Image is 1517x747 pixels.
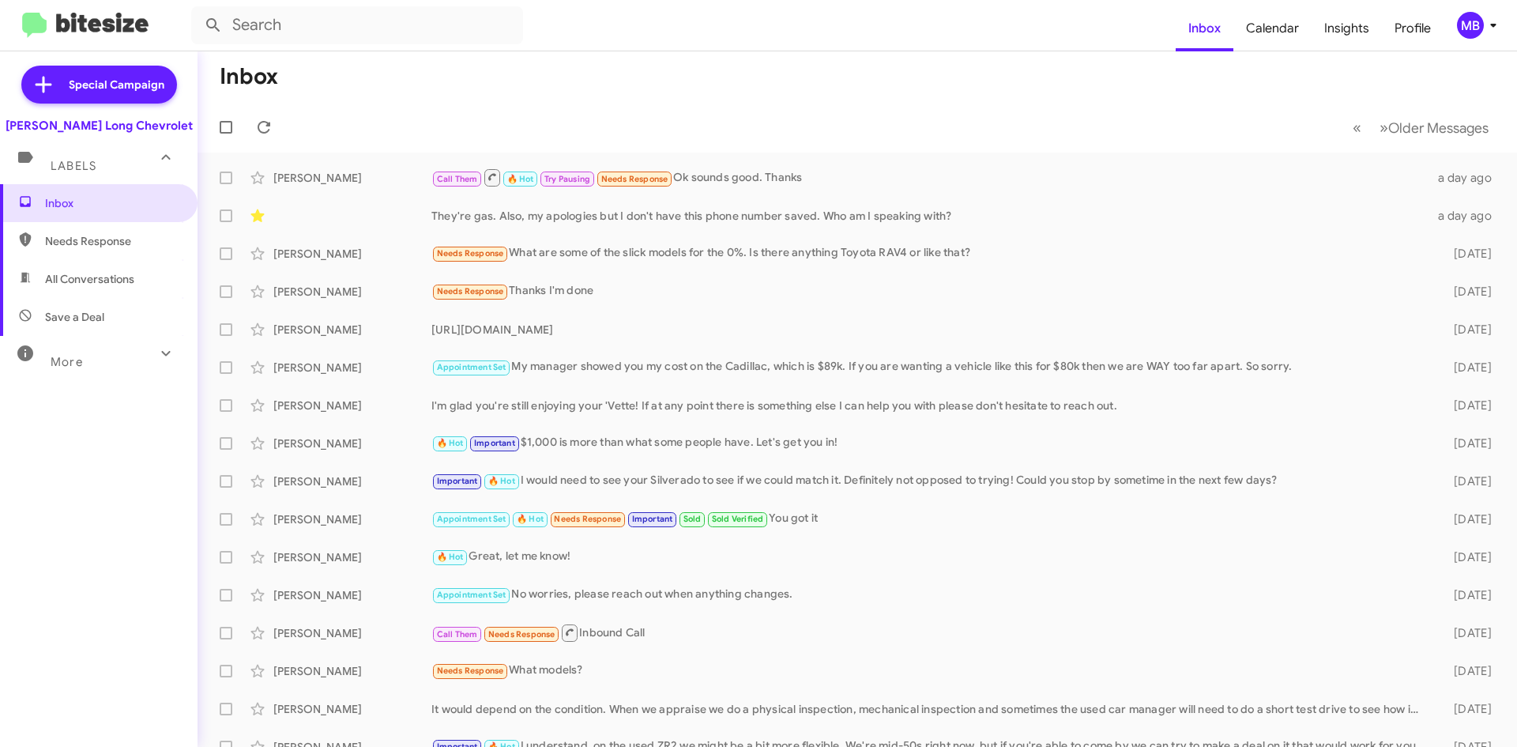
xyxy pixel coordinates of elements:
[437,552,464,562] span: 🔥 Hot
[431,398,1429,413] div: I'm glad you're still enjoying your 'Vette! If at any point there is something else I can help yo...
[1429,473,1504,489] div: [DATE]
[437,286,504,296] span: Needs Response
[1429,549,1504,565] div: [DATE]
[45,233,179,249] span: Needs Response
[1429,436,1504,451] div: [DATE]
[437,438,464,448] span: 🔥 Hot
[273,398,431,413] div: [PERSON_NAME]
[1457,12,1484,39] div: MB
[1343,111,1371,144] button: Previous
[273,701,431,717] div: [PERSON_NAME]
[1176,6,1233,51] a: Inbox
[1388,119,1489,137] span: Older Messages
[51,159,96,173] span: Labels
[273,511,431,527] div: [PERSON_NAME]
[431,701,1429,717] div: It would depend on the condition. When we appraise we do a physical inspection, mechanical inspec...
[1429,663,1504,679] div: [DATE]
[45,195,179,211] span: Inbox
[683,514,702,524] span: Sold
[1429,360,1504,375] div: [DATE]
[1233,6,1312,51] a: Calendar
[431,623,1429,643] div: Inbound Call
[1429,170,1504,186] div: a day ago
[437,629,478,639] span: Call Them
[431,472,1429,490] div: I would need to see your Silverado to see if we could match it. Definitely not opposed to trying!...
[273,284,431,300] div: [PERSON_NAME]
[45,309,104,325] span: Save a Deal
[273,360,431,375] div: [PERSON_NAME]
[431,662,1429,680] div: What models?
[431,282,1429,300] div: Thanks I'm done
[1429,284,1504,300] div: [DATE]
[712,514,764,524] span: Sold Verified
[488,629,555,639] span: Needs Response
[1429,398,1504,413] div: [DATE]
[1353,118,1361,138] span: «
[273,436,431,451] div: [PERSON_NAME]
[1429,587,1504,603] div: [DATE]
[45,271,134,287] span: All Conversations
[437,362,506,372] span: Appointment Set
[1429,625,1504,641] div: [DATE]
[273,473,431,489] div: [PERSON_NAME]
[437,248,504,258] span: Needs Response
[431,510,1429,528] div: You got it
[1429,322,1504,338] div: [DATE]
[632,514,673,524] span: Important
[507,174,534,184] span: 🔥 Hot
[220,64,278,89] h1: Inbox
[69,77,164,92] span: Special Campaign
[554,514,621,524] span: Needs Response
[273,322,431,338] div: [PERSON_NAME]
[431,548,1429,566] div: Great, let me know!
[1429,511,1504,527] div: [DATE]
[273,587,431,603] div: [PERSON_NAME]
[431,358,1429,376] div: My manager showed you my cost on the Cadillac, which is $89k. If you are wanting a vehicle like t...
[1370,111,1498,144] button: Next
[273,625,431,641] div: [PERSON_NAME]
[273,246,431,262] div: [PERSON_NAME]
[437,514,506,524] span: Appointment Set
[437,590,506,600] span: Appointment Set
[431,434,1429,452] div: $1,000 is more than what some people have. Let's get you in!
[437,666,504,676] span: Needs Response
[273,663,431,679] div: [PERSON_NAME]
[51,355,83,369] span: More
[273,170,431,186] div: [PERSON_NAME]
[601,174,668,184] span: Needs Response
[431,208,1429,224] div: They're gas. Also, my apologies but I don't have this phone number saved. Who am I speaking with?
[1429,701,1504,717] div: [DATE]
[1312,6,1382,51] a: Insights
[1444,12,1500,39] button: MB
[6,118,193,134] div: [PERSON_NAME] Long Chevrolet
[21,66,177,104] a: Special Campaign
[431,168,1429,187] div: Ok sounds good. Thanks
[1429,208,1504,224] div: a day ago
[437,174,478,184] span: Call Them
[1429,246,1504,262] div: [DATE]
[431,244,1429,262] div: What are some of the slick models for the 0%. Is there anything Toyota RAV4 or like that?
[437,476,478,486] span: Important
[544,174,590,184] span: Try Pausing
[431,586,1429,604] div: No worries, please reach out when anything changes.
[488,476,515,486] span: 🔥 Hot
[1380,118,1388,138] span: »
[273,549,431,565] div: [PERSON_NAME]
[191,6,523,44] input: Search
[474,438,515,448] span: Important
[1382,6,1444,51] a: Profile
[1344,111,1498,144] nav: Page navigation example
[517,514,544,524] span: 🔥 Hot
[431,322,1429,338] div: [URL][DOMAIN_NAME]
